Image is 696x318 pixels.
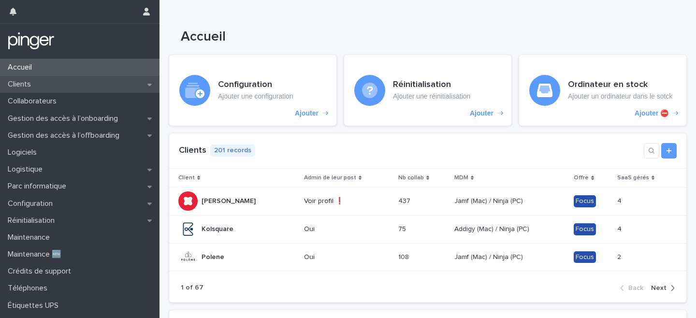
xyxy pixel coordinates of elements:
p: MDM [454,173,468,183]
h3: Configuration [218,80,293,90]
a: Add new record [661,143,677,159]
div: Focus [574,195,596,207]
p: 2 [617,251,623,261]
p: [PERSON_NAME] [202,195,258,205]
p: Ajouter ⛔️ [635,109,668,117]
a: Ajouter [344,55,511,126]
p: Voir profil ❗ [304,197,385,205]
a: Clients [179,146,206,155]
p: Kolsquare [202,223,235,233]
p: Maintenance 🆕 [4,250,69,259]
p: Gestion des accès à l’offboarding [4,131,127,140]
p: Téléphones [4,284,55,293]
img: mTgBEunGTSyRkCgitkcU [8,31,55,51]
div: Focus [574,223,596,235]
button: Next [647,284,675,292]
p: Oui [304,225,385,233]
p: Addigy (Mac) / Ninja (PC) [454,223,531,233]
p: Nb collab [398,173,424,183]
p: Logiciels [4,148,44,157]
p: Collaborateurs [4,97,64,106]
tr: PolenePolene Oui108108 Jamf (Mac) / Ninja (PC)Jamf (Mac) / Ninja (PC) Focus22 [169,243,686,271]
p: 201 records [210,145,255,157]
span: Next [651,285,667,291]
tr: KolsquareKolsquare Oui7575 Addigy (Mac) / Ninja (PC)Addigy (Mac) / Ninja (PC) Focus44 [169,215,686,243]
p: Offre [574,173,589,183]
p: Clients [4,80,39,89]
p: Client [178,173,195,183]
p: 1 of 67 [181,284,203,292]
p: Ajouter un ordinateur dans le sotck [568,92,672,101]
p: Oui [304,253,385,261]
p: Ajouter une configuration [218,92,293,101]
button: Back [620,284,647,292]
div: Focus [574,251,596,263]
span: Back [628,285,643,291]
p: Ajouter [295,109,319,117]
a: Ajouter [169,55,336,126]
p: Parc informatique [4,182,74,191]
p: Gestion des accès à l’onboarding [4,114,126,123]
p: Réinitialisation [4,216,62,225]
p: Logistique [4,165,50,174]
h3: Ordinateur en stock [568,80,672,90]
p: Jamf (Mac) / Ninja (PC) [454,195,525,205]
p: SaaS gérés [617,173,649,183]
p: Ajouter une réinitialisation [393,92,470,101]
h3: Réinitialisation [393,80,470,90]
p: 4 [617,223,623,233]
p: 75 [398,223,408,233]
p: Jamf (Mac) / Ninja (PC) [454,251,525,261]
tr: [PERSON_NAME][PERSON_NAME] Voir profil ❗437437 Jamf (Mac) / Ninja (PC)Jamf (Mac) / Ninja (PC) Foc... [169,187,686,215]
h1: Accueil [181,29,652,45]
p: Configuration [4,199,60,208]
p: 108 [398,251,411,261]
p: Étiquettes UPS [4,301,66,310]
a: Ajouter ⛔️ [519,55,686,126]
p: Crédits de support [4,267,79,276]
p: Admin de leur post [304,173,356,183]
p: 437 [398,195,412,205]
p: 4 [617,195,623,205]
p: Accueil [4,63,40,72]
p: Maintenance [4,233,58,242]
p: Polene [202,251,226,261]
p: Ajouter [470,109,493,117]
